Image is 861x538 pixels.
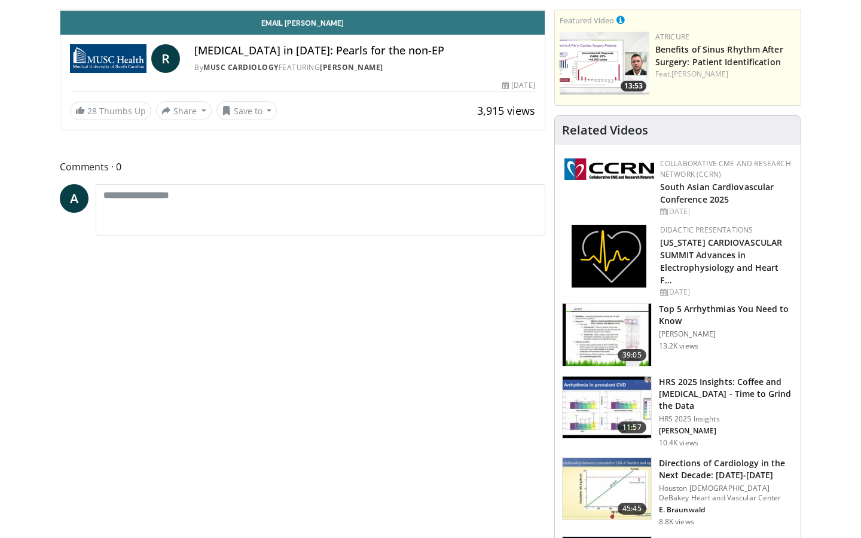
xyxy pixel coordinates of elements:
p: Houston [DEMOGRAPHIC_DATA] DeBakey Heart and Vascular Center [659,484,793,503]
img: 57e95b82-22fd-4603-be8d-6227f654535b.150x105_q85_crop-smart_upscale.jpg [563,458,651,520]
img: 982c273f-2ee1-4c72-ac31-fa6e97b745f7.png.150x105_q85_crop-smart_upscale.png [560,32,649,94]
h3: HRS 2025 Insights: Coffee and [MEDICAL_DATA] - Time to Grind the Data [659,376,793,412]
a: 39:05 Top 5 Arrhythmias You Need to Know [PERSON_NAME] 13.2K views [562,303,793,366]
p: 10.4K views [659,438,698,448]
button: Share [156,101,212,120]
div: Feat. [655,69,796,80]
a: A [60,184,88,213]
span: 45:45 [618,503,646,515]
a: MUSC Cardiology [203,62,279,72]
a: 13:53 [560,32,649,94]
span: 13:53 [621,81,646,91]
div: [DATE] [502,80,535,91]
h4: Related Videos [562,123,648,137]
a: [PERSON_NAME] [320,62,383,72]
p: 13.2K views [659,341,698,351]
span: 11:57 [618,421,646,433]
p: HRS 2025 Insights [659,414,793,424]
span: 28 [87,105,97,117]
div: Didactic Presentations [660,225,791,236]
p: 8.8K views [659,517,694,527]
p: E. Braunwald [659,505,793,515]
a: 11:57 HRS 2025 Insights: Coffee and [MEDICAL_DATA] - Time to Grind the Data HRS 2025 Insights [PE... [562,376,793,448]
div: [DATE] [660,287,791,298]
img: 25c04896-53d6-4a05-9178-9b8aabfb644a.150x105_q85_crop-smart_upscale.jpg [563,377,651,439]
a: Email [PERSON_NAME] [60,11,545,35]
button: Save to [216,101,277,120]
p: [PERSON_NAME] [659,329,793,339]
a: South Asian Cardiovascular Conference 2025 [660,181,774,205]
a: [US_STATE] CARDIOVASCULAR SUMMIT Advances in Electrophysiology and Heart F… [660,237,783,286]
span: 39:05 [618,349,646,361]
a: AtriCure [655,32,689,42]
small: Featured Video [560,15,614,26]
video-js: Video Player [60,10,545,11]
a: [PERSON_NAME] [671,69,728,79]
a: Benefits of Sinus Rhythm After Surgery: Patient Identification [655,44,783,68]
h3: Top 5 Arrhythmias You Need to Know [659,303,793,327]
span: Comments 0 [60,159,545,175]
span: 3,915 views [477,103,535,118]
a: 45:45 Directions of Cardiology in the Next Decade: [DATE]-[DATE] Houston [DEMOGRAPHIC_DATA] DeBak... [562,457,793,527]
a: 28 Thumbs Up [70,102,151,120]
p: [PERSON_NAME] [659,426,793,436]
img: 1860aa7a-ba06-47e3-81a4-3dc728c2b4cf.png.150x105_q85_autocrop_double_scale_upscale_version-0.2.png [572,225,646,288]
div: [DATE] [660,206,791,217]
img: e6be7ba5-423f-4f4d-9fbf-6050eac7a348.150x105_q85_crop-smart_upscale.jpg [563,304,651,366]
h3: Directions of Cardiology in the Next Decade: [DATE]-[DATE] [659,457,793,481]
a: R [151,44,180,73]
div: By FEATURING [194,62,535,73]
img: MUSC Cardiology [70,44,146,73]
a: Collaborative CME and Research Network (CCRN) [660,158,791,179]
h4: [MEDICAL_DATA] in [DATE]: Pearls for the non-EP [194,44,535,57]
img: a04ee3ba-8487-4636-b0fb-5e8d268f3737.png.150x105_q85_autocrop_double_scale_upscale_version-0.2.png [564,158,654,180]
